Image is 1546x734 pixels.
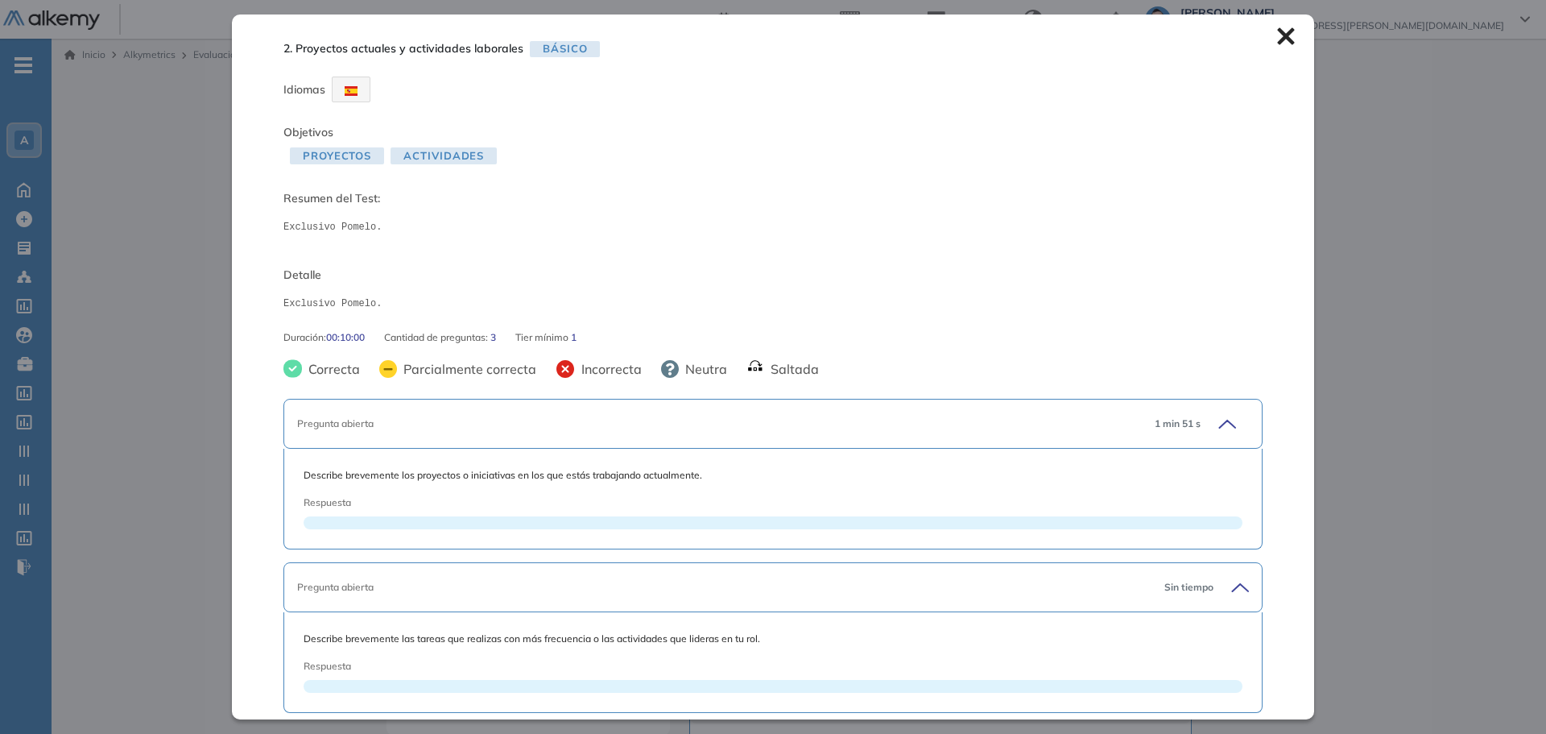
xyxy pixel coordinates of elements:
[283,267,1263,284] span: Detalle
[283,297,1263,311] pre: Exclusivo Pomelo.
[397,359,536,379] span: Parcialmente correcta
[283,330,326,345] span: Duración :
[297,417,1142,431] div: Pregunta abierta
[290,147,384,164] span: Proyectos
[283,82,325,97] span: Idiomas
[391,147,497,164] span: Actividades
[679,359,727,379] span: Neutra
[326,330,365,345] span: 00:10:00
[304,632,1242,646] span: Describe brevemente las tareas que realizas con más frecuencia o las actividades que lideras en t...
[297,580,1151,595] div: Pregunta abierta
[515,330,571,345] span: Tier mínimo
[1155,417,1201,431] span: 1 min 51 s
[1164,580,1213,595] span: Sin tiempo
[490,330,496,345] span: 3
[302,359,360,379] span: Correcta
[384,330,490,345] span: Cantidad de preguntas:
[283,40,523,57] span: 2. Proyectos actuales y actividades laborales
[283,220,1263,234] pre: Exclusivo Pomelo.
[304,659,1148,674] span: Respuesta
[304,468,1242,483] span: Describe brevemente los proyectos o iniciativas en los que estás trabajando actualmente.
[764,359,819,379] span: Saltada
[283,125,333,139] span: Objetivos
[575,359,642,379] span: Incorrecta
[304,496,1148,510] span: Respuesta
[530,41,600,58] span: Básico
[345,86,358,96] img: ESP
[283,190,1263,207] span: Resumen del Test:
[571,330,577,345] span: 1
